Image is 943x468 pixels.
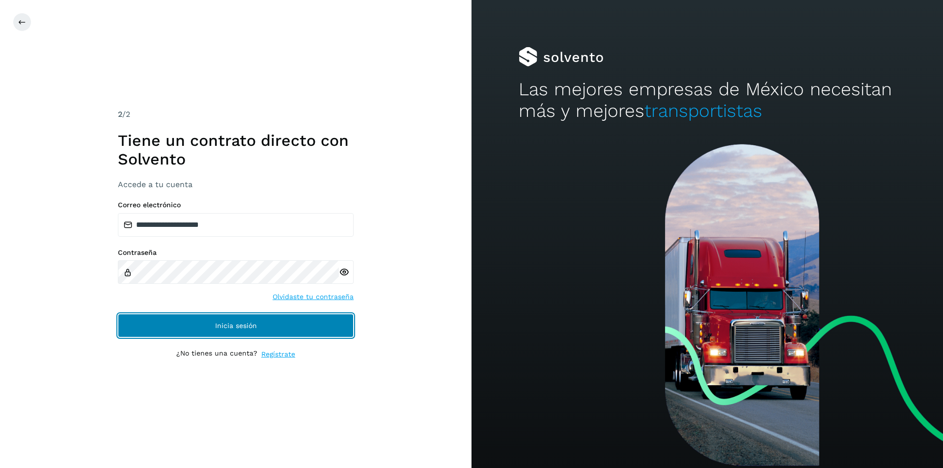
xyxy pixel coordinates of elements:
span: transportistas [644,100,762,121]
p: ¿No tienes una cuenta? [176,349,257,359]
button: Inicia sesión [118,314,354,337]
label: Contraseña [118,248,354,257]
div: /2 [118,109,354,120]
a: Regístrate [261,349,295,359]
span: Inicia sesión [215,322,257,329]
a: Olvidaste tu contraseña [273,292,354,302]
span: 2 [118,110,122,119]
h3: Accede a tu cuenta [118,180,354,189]
h2: Las mejores empresas de México necesitan más y mejores [519,79,896,122]
label: Correo electrónico [118,201,354,209]
h1: Tiene un contrato directo con Solvento [118,131,354,169]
